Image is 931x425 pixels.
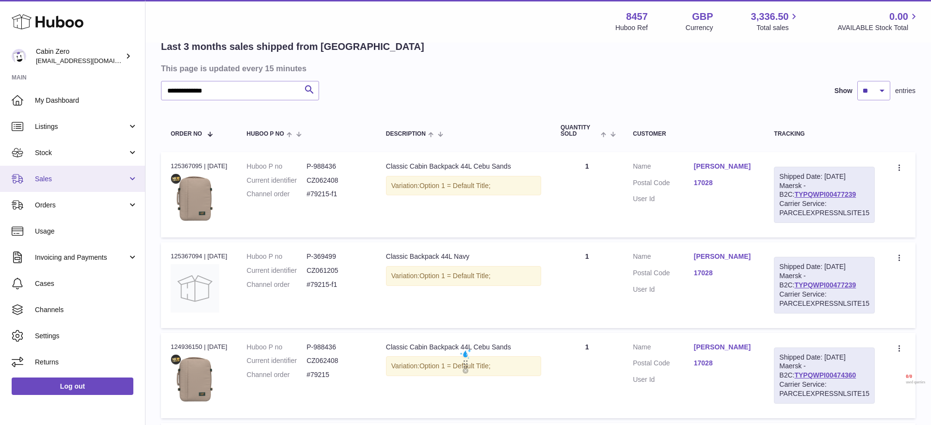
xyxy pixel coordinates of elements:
[247,356,307,365] dt: Current identifier
[12,49,26,63] img: huboo@cabinzero.com
[386,356,541,376] div: Variation:
[247,189,307,199] dt: Channel order
[35,358,138,367] span: Returns
[895,86,915,95] span: entries
[386,162,541,171] div: Classic Cabin Backpack 44L Cebu Sands
[35,331,138,341] span: Settings
[161,40,424,53] h2: Last 3 months sales shipped from [GEOGRAPHIC_DATA]
[161,63,913,74] h3: This page is updated every 15 minutes
[171,173,219,222] img: CLASSIC44L-Cebu-sands-FRONT_e84fdd5e-85a0-4e4f-891e-d69438154475.jpg
[794,371,856,379] a: TYPQWPI00474360
[686,23,713,32] div: Currency
[386,343,541,352] div: Classic Cabin Backpack 44L Cebu Sands
[561,125,598,137] span: Quantity Sold
[794,281,856,289] a: TYPQWPI00477239
[35,305,138,315] span: Channels
[626,10,648,23] strong: 8457
[247,280,307,289] dt: Channel order
[171,354,219,403] img: CLASSIC44L-Cebu-sands-FRONT_e84fdd5e-85a0-4e4f-891e-d69438154475.jpg
[633,285,694,294] dt: User Id
[694,178,755,188] a: 17028
[633,268,694,280] dt: Postal Code
[306,189,367,199] dd: #79215-f1
[633,359,694,370] dt: Postal Code
[171,343,227,351] div: 124936150 | [DATE]
[779,353,869,362] div: Shipped Date: [DATE]
[247,252,307,261] dt: Huboo P no
[247,131,284,137] span: Huboo P no
[386,252,541,261] div: Classic Backpack 44L Navy
[306,176,367,185] dd: CZ062408
[35,96,138,105] span: My Dashboard
[171,252,227,261] div: 125367094 | [DATE]
[694,252,755,261] a: [PERSON_NAME]
[35,174,128,184] span: Sales
[756,23,800,32] span: Total sales
[906,374,925,380] span: 0 / 0
[36,47,123,65] div: Cabin Zero
[633,375,694,384] dt: User Id
[306,280,367,289] dd: #79215-f1
[751,10,789,23] span: 3,336.50
[889,10,908,23] span: 0.00
[779,262,869,271] div: Shipped Date: [DATE]
[247,343,307,352] dt: Huboo P no
[35,122,128,131] span: Listings
[694,268,755,278] a: 17028
[906,380,925,385] span: used queries
[419,182,491,189] span: Option 1 = Default Title;
[12,378,133,395] a: Log out
[633,131,754,137] div: Customer
[35,227,138,236] span: Usage
[835,86,852,95] label: Show
[35,253,128,262] span: Invoicing and Payments
[779,172,869,181] div: Shipped Date: [DATE]
[751,10,800,32] a: 3,336.50 Total sales
[247,176,307,185] dt: Current identifier
[779,290,869,308] div: Carrier Service: PARCELEXPRESSNLSITE15
[419,362,491,370] span: Option 1 = Default Title;
[247,370,307,379] dt: Channel order
[633,252,694,264] dt: Name
[615,23,648,32] div: Huboo Ref
[694,343,755,352] a: [PERSON_NAME]
[551,333,623,418] td: 1
[171,131,202,137] span: Order No
[386,131,426,137] span: Description
[633,194,694,204] dt: User Id
[774,131,875,137] div: Tracking
[35,148,128,157] span: Stock
[306,370,367,379] dd: #79215
[306,252,367,261] dd: P-369499
[551,152,623,237] td: 1
[171,162,227,171] div: 125367095 | [DATE]
[36,57,143,64] span: [EMAIL_ADDRESS][DOMAIN_NAME]
[306,343,367,352] dd: P-988436
[837,10,919,32] a: 0.00 AVAILABLE Stock Total
[837,23,919,32] span: AVAILABLE Stock Total
[247,162,307,171] dt: Huboo P no
[774,167,875,223] div: Maersk - B2C:
[633,343,694,354] dt: Name
[774,347,875,404] div: Maersk - B2C:
[551,242,623,328] td: 1
[386,266,541,286] div: Variation:
[794,190,856,198] a: TYPQWPI00477239
[774,257,875,313] div: Maersk - B2C:
[419,272,491,280] span: Option 1 = Default Title;
[306,356,367,365] dd: CZ062408
[779,199,869,218] div: Carrier Service: PARCELEXPRESSNLSITE15
[633,178,694,190] dt: Postal Code
[171,264,219,313] img: no-photo.jpg
[386,176,541,196] div: Variation:
[306,266,367,275] dd: CZ061205
[694,162,755,171] a: [PERSON_NAME]
[35,279,138,288] span: Cases
[692,10,713,23] strong: GBP
[779,380,869,398] div: Carrier Service: PARCELEXPRESSNLSITE15
[306,162,367,171] dd: P-988436
[633,162,694,173] dt: Name
[694,359,755,368] a: 17028
[35,201,128,210] span: Orders
[247,266,307,275] dt: Current identifier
